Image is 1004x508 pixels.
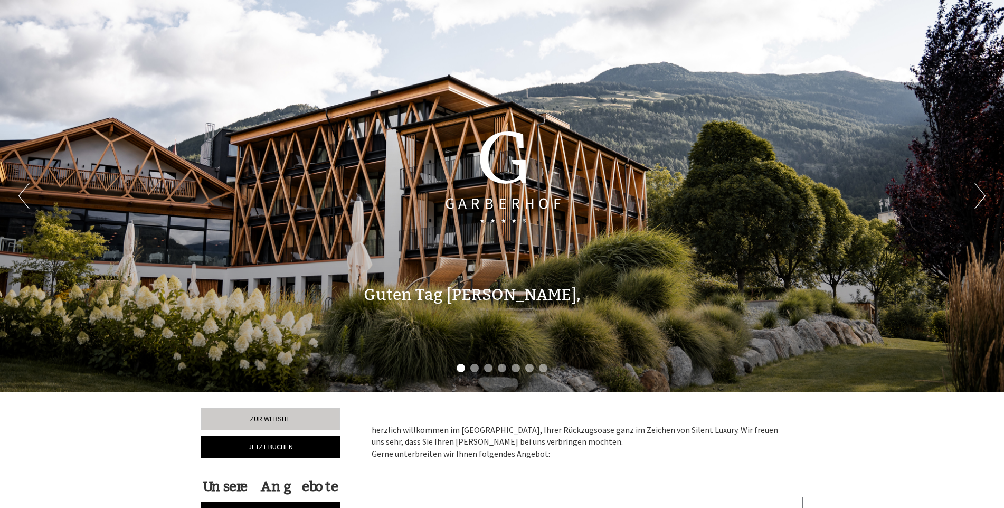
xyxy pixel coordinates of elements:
[974,183,986,209] button: Next
[201,408,340,430] a: Zur Website
[201,477,340,496] div: Unsere Angebote
[18,183,30,209] button: Previous
[201,436,340,458] a: Jetzt buchen
[372,424,788,460] p: herzlich willkommen im [GEOGRAPHIC_DATA], Ihrer Rückzugsoase ganz im Zeichen von Silent Luxury. W...
[364,286,581,304] h1: Guten Tag [PERSON_NAME],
